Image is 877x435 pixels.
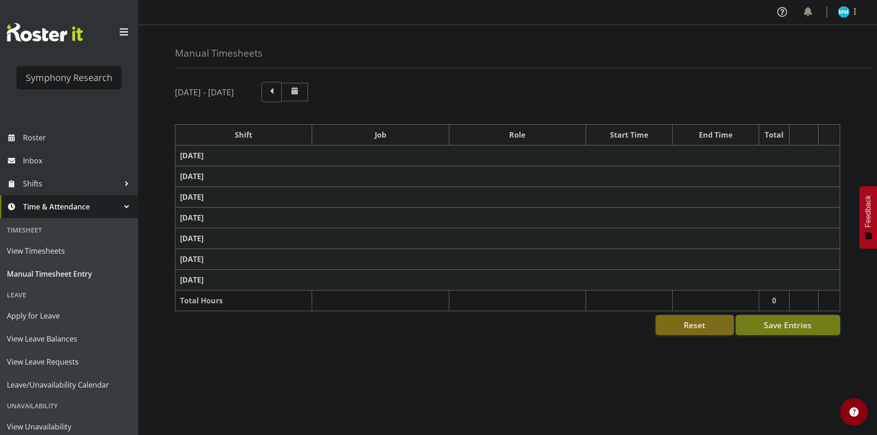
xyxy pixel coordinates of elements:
[175,187,840,208] td: [DATE]
[175,166,840,187] td: [DATE]
[838,6,849,17] img: murphy-mulholland11450.jpg
[454,129,581,140] div: Role
[23,200,120,214] span: Time & Attendance
[2,262,136,285] a: Manual Timesheet Entry
[656,315,734,335] button: Reset
[2,373,136,396] a: Leave/Unavailability Calendar
[175,145,840,166] td: [DATE]
[26,71,112,85] div: Symphony Research
[175,87,234,97] h5: [DATE] - [DATE]
[23,154,134,168] span: Inbox
[591,129,668,140] div: Start Time
[175,290,312,311] td: Total Hours
[175,208,840,228] td: [DATE]
[7,23,83,41] img: Rosterit website logo
[7,332,131,346] span: View Leave Balances
[860,186,877,249] button: Feedback - Show survey
[864,195,872,227] span: Feedback
[180,129,307,140] div: Shift
[2,220,136,239] div: Timesheet
[7,378,131,392] span: Leave/Unavailability Calendar
[7,420,131,434] span: View Unavailability
[2,327,136,350] a: View Leave Balances
[7,309,131,323] span: Apply for Leave
[2,239,136,262] a: View Timesheets
[684,319,705,331] span: Reset
[23,131,134,145] span: Roster
[7,267,131,281] span: Manual Timesheet Entry
[764,319,812,331] span: Save Entries
[2,396,136,415] div: Unavailability
[2,304,136,327] a: Apply for Leave
[175,48,262,58] h4: Manual Timesheets
[764,129,785,140] div: Total
[2,285,136,304] div: Leave
[677,129,754,140] div: End Time
[175,270,840,290] td: [DATE]
[7,355,131,369] span: View Leave Requests
[175,228,840,249] td: [DATE]
[736,315,840,335] button: Save Entries
[7,244,131,258] span: View Timesheets
[849,407,859,417] img: help-xxl-2.png
[759,290,790,311] td: 0
[175,249,840,270] td: [DATE]
[317,129,444,140] div: Job
[2,350,136,373] a: View Leave Requests
[23,177,120,191] span: Shifts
